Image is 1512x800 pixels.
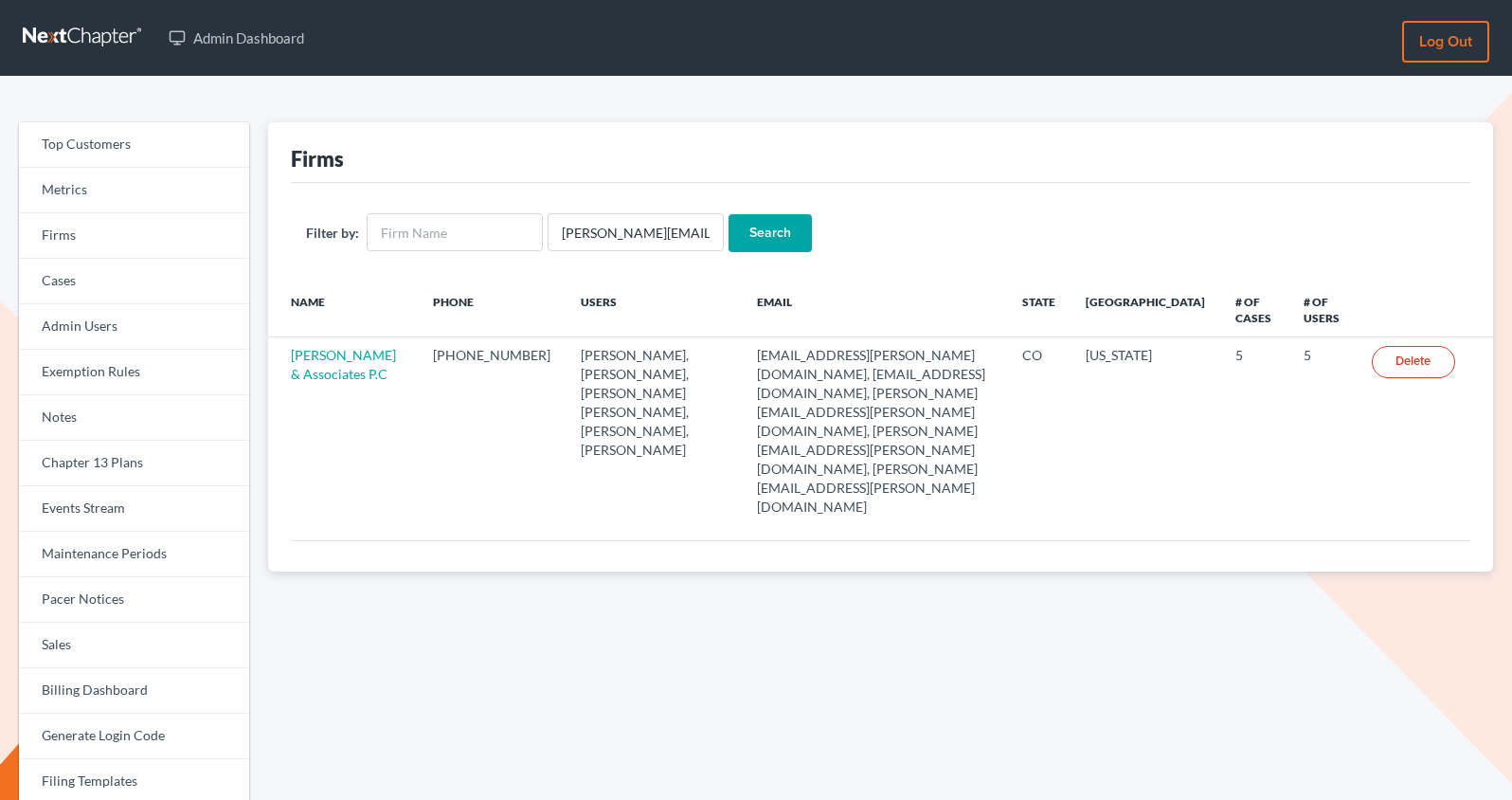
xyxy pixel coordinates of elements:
input: Users [548,213,724,251]
label: Filter by: [306,223,359,243]
a: Events Stream [19,486,249,532]
td: [EMAIL_ADDRESS][PERSON_NAME][DOMAIN_NAME], [EMAIL_ADDRESS][DOMAIN_NAME], [PERSON_NAME][EMAIL_ADDR... [742,337,1007,525]
a: Generate Login Code [19,714,249,759]
td: 5 [1288,337,1357,525]
a: Log out [1402,21,1489,63]
a: Cases [19,259,249,304]
a: Top Customers [19,122,249,168]
a: Billing Dashboard [19,668,249,714]
td: [PERSON_NAME], [PERSON_NAME], [PERSON_NAME] [PERSON_NAME], [PERSON_NAME], [PERSON_NAME] [566,337,742,525]
td: CO [1007,337,1071,525]
td: 5 [1220,337,1288,525]
div: Firms [291,145,344,173]
a: Maintenance Periods [19,532,249,577]
th: Email [742,282,1007,337]
input: Search [729,214,812,252]
th: Name [268,282,418,337]
th: [GEOGRAPHIC_DATA] [1071,282,1220,337]
th: Phone [418,282,566,337]
a: Exemption Rules [19,350,249,395]
a: [PERSON_NAME] & Associates P.C [291,347,396,382]
th: # of Cases [1220,282,1288,337]
td: [PHONE_NUMBER] [418,337,566,525]
th: State [1007,282,1071,337]
td: [US_STATE] [1071,337,1220,525]
input: Firm Name [367,213,543,251]
th: # of Users [1288,282,1357,337]
a: Pacer Notices [19,577,249,623]
a: Notes [19,395,249,441]
a: Sales [19,623,249,668]
a: Admin Users [19,304,249,350]
a: Metrics [19,168,249,213]
a: Chapter 13 Plans [19,441,249,486]
a: Firms [19,213,249,259]
a: Delete [1372,346,1455,378]
a: Admin Dashboard [159,21,314,55]
th: Users [566,282,742,337]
